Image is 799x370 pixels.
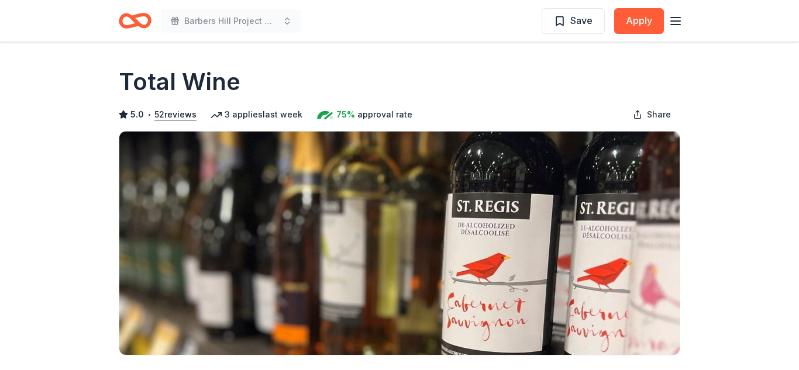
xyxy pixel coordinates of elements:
button: 52reviews [154,108,197,122]
span: approval rate [357,108,412,122]
span: 75% [336,108,355,122]
img: Image for Total Wine [119,132,680,355]
span: • [147,110,151,119]
span: Barbers Hill Project Graduation [184,14,278,28]
button: Barbers Hill Project Graduation [161,9,301,33]
button: Share [624,103,680,126]
a: Home [119,7,151,34]
span: 5.0 [130,108,144,122]
button: Save [542,8,605,34]
button: Apply [614,8,664,34]
h1: Total Wine [119,65,240,98]
span: Share [647,108,671,122]
div: 3 applies last week [211,108,302,122]
span: Save [570,13,593,28]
